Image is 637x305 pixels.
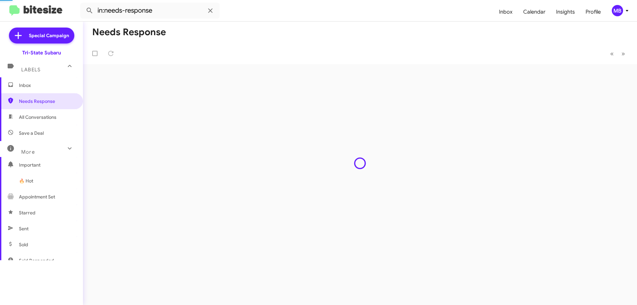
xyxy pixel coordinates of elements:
[494,2,518,22] a: Inbox
[9,28,74,43] a: Special Campaign
[606,47,618,60] button: Previous
[606,47,629,60] nav: Page navigation example
[19,82,75,89] span: Inbox
[617,47,629,60] button: Next
[29,32,69,39] span: Special Campaign
[22,49,61,56] div: Tri-State Subaru
[551,2,580,22] a: Insights
[621,49,625,58] span: »
[19,162,75,168] span: Important
[19,130,44,136] span: Save a Deal
[80,3,220,19] input: Search
[580,2,606,22] a: Profile
[19,241,28,248] span: Sold
[19,193,55,200] span: Appointment Set
[19,114,56,120] span: All Conversations
[19,178,33,184] span: 🔥 Hot
[19,257,54,264] span: Sold Responded
[19,225,29,232] span: Sent
[19,98,75,105] span: Needs Response
[610,49,614,58] span: «
[606,5,630,16] button: MB
[518,2,551,22] a: Calendar
[19,209,35,216] span: Starred
[21,67,40,73] span: Labels
[21,149,35,155] span: More
[612,5,623,16] div: MB
[92,27,166,38] h1: Needs Response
